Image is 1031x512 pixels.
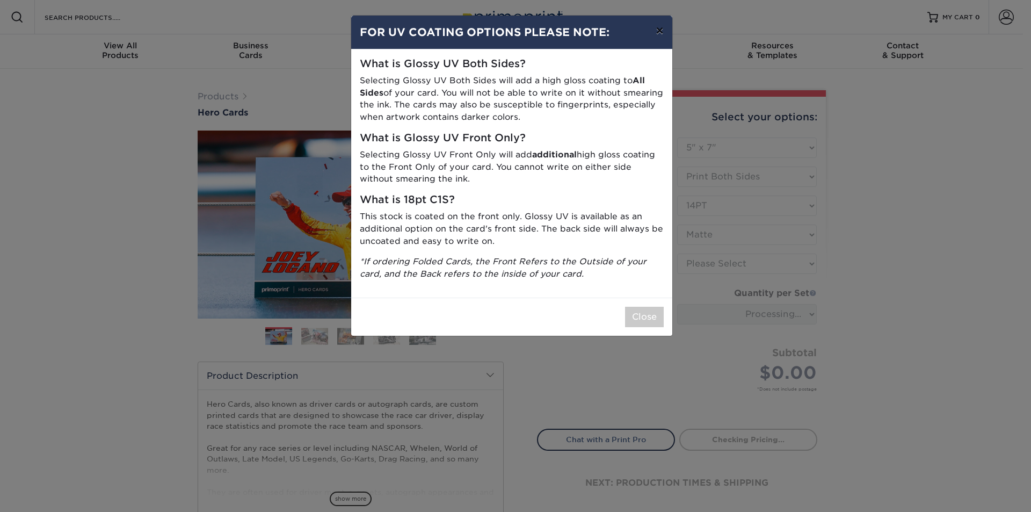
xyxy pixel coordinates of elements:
[360,211,664,247] p: This stock is coated on the front only. Glossy UV is available as an additional option on the car...
[360,149,664,185] p: Selecting Glossy UV Front Only will add high gloss coating to the Front Only of your card. You ca...
[360,256,647,279] i: *If ordering Folded Cards, the Front Refers to the Outside of your card, and the Back refers to t...
[625,307,664,327] button: Close
[360,75,645,98] strong: All Sides
[360,194,664,206] h5: What is 18pt C1S?
[532,149,577,160] strong: additional
[647,16,672,46] button: ×
[360,132,664,145] h5: What is Glossy UV Front Only?
[360,58,664,70] h5: What is Glossy UV Both Sides?
[360,75,664,124] p: Selecting Glossy UV Both Sides will add a high gloss coating to of your card. You will not be abl...
[360,24,664,40] h4: FOR UV COATING OPTIONS PLEASE NOTE:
